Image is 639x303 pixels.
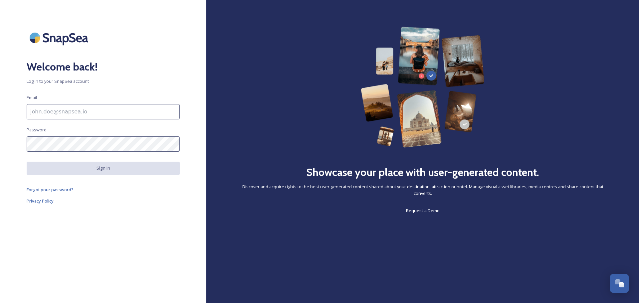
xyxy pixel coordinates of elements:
[406,208,440,214] span: Request a Demo
[27,104,180,119] input: john.doe@snapsea.io
[27,78,180,84] span: Log in to your SnapSea account
[361,27,485,148] img: 63b42ca75bacad526042e722_Group%20154-p-800.png
[306,164,539,180] h2: Showcase your place with user-generated content.
[27,127,47,133] span: Password
[406,207,440,215] a: Request a Demo
[27,27,93,49] img: SnapSea Logo
[27,59,180,75] h2: Welcome back!
[610,274,629,293] button: Open Chat
[233,184,612,196] span: Discover and acquire rights to the best user-generated content shared about your destination, att...
[27,187,74,193] span: Forgot your password?
[27,162,180,175] button: Sign in
[27,198,54,204] span: Privacy Policy
[27,94,37,101] span: Email
[27,197,180,205] a: Privacy Policy
[27,186,180,194] a: Forgot your password?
